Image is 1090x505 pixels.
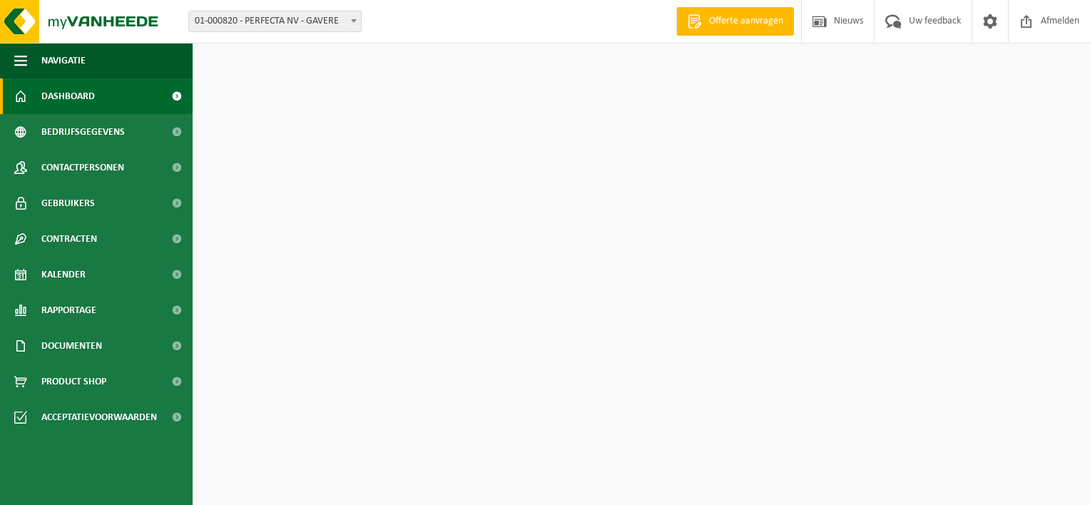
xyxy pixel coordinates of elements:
[189,11,361,31] span: 01-000820 - PERFECTA NV - GAVERE
[41,257,86,292] span: Kalender
[41,364,106,399] span: Product Shop
[706,14,787,29] span: Offerte aanvragen
[41,150,124,185] span: Contactpersonen
[41,399,157,435] span: Acceptatievoorwaarden
[41,328,102,364] span: Documenten
[41,292,96,328] span: Rapportage
[41,43,86,78] span: Navigatie
[188,11,362,32] span: 01-000820 - PERFECTA NV - GAVERE
[676,7,794,36] a: Offerte aanvragen
[41,78,95,114] span: Dashboard
[41,185,95,221] span: Gebruikers
[41,221,97,257] span: Contracten
[41,114,125,150] span: Bedrijfsgegevens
